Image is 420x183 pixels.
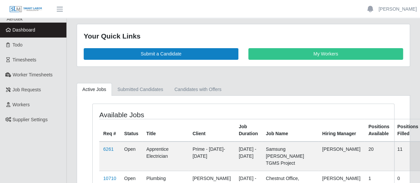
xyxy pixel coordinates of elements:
[364,141,393,171] td: 20
[13,57,37,62] span: Timesheets
[13,102,30,107] span: Workers
[248,48,403,60] a: My Workers
[13,72,52,77] span: Worker Timesheets
[189,141,235,171] td: Prime - [DATE]-[DATE]
[235,141,262,171] td: [DATE] - [DATE]
[9,6,42,13] img: SLM Logo
[189,119,235,141] th: Client
[112,83,169,96] a: Submitted Candidates
[84,48,238,60] a: Submit a Candidate
[120,119,142,141] th: Status
[142,141,189,171] td: Apprentice Electrician
[77,83,112,96] a: Active Jobs
[235,119,262,141] th: Job Duration
[13,27,36,33] span: Dashboard
[103,146,114,152] a: 6261
[262,119,318,141] th: Job Name
[262,141,318,171] td: Samsung [PERSON_NAME] TGMS Project
[142,119,189,141] th: Title
[13,87,41,92] span: Job Requests
[13,42,23,47] span: Todo
[318,141,364,171] td: [PERSON_NAME]
[120,141,142,171] td: Open
[13,117,48,122] span: Supplier Settings
[378,6,417,13] a: [PERSON_NAME]
[99,111,213,119] h4: Available Jobs
[103,176,116,181] a: 10710
[7,16,23,22] span: Aerotek
[318,119,364,141] th: Hiring Manager
[169,83,227,96] a: Candidates with Offers
[84,31,403,42] div: Your Quick Links
[364,119,393,141] th: Positions Available
[99,119,120,141] th: Req #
